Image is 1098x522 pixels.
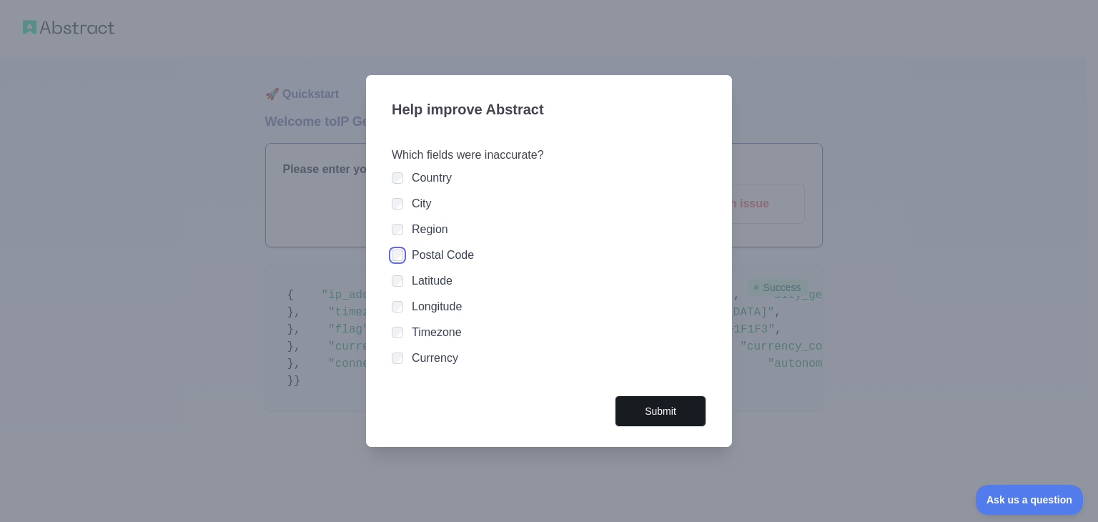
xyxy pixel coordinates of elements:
[412,326,462,338] label: Timezone
[412,275,452,287] label: Latitude
[412,249,474,261] label: Postal Code
[412,172,452,184] label: Country
[412,197,432,210] label: City
[392,147,706,164] h3: Which fields were inaccurate?
[615,395,706,428] button: Submit
[976,485,1084,515] iframe: Toggle Customer Support
[412,300,462,312] label: Longitude
[392,92,706,129] h3: Help improve Abstract
[412,223,448,235] label: Region
[412,352,458,364] label: Currency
